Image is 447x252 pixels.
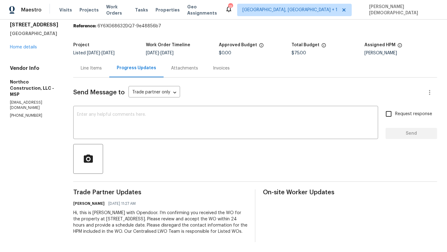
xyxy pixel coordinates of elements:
[364,43,395,47] h5: Assigned HPM
[81,65,102,71] div: Line Items
[73,200,105,207] h6: [PERSON_NAME]
[219,51,231,55] span: $0.00
[10,45,37,49] a: Home details
[263,189,437,196] span: On-site Worker Updates
[10,113,58,118] p: [PHONE_NUMBER]
[73,51,115,55] span: Listed
[73,89,125,96] span: Send Message to
[395,111,432,117] span: Request response
[171,65,198,71] div: Attachments
[21,7,42,13] span: Maestro
[146,51,159,55] span: [DATE]
[73,23,437,29] div: 6Y6XG68632DQ7-9e48856b7
[242,7,337,13] span: [GEOGRAPHIC_DATA], [GEOGRAPHIC_DATA] + 1
[117,65,156,71] div: Progress Updates
[156,7,180,13] span: Properties
[321,43,326,51] span: The total cost of line items that have been proposed by Opendoor. This sum includes line items th...
[291,43,319,47] h5: Total Budget
[367,4,438,16] span: [PERSON_NAME][DEMOGRAPHIC_DATA]
[10,65,58,71] h4: Vendor Info
[10,30,58,37] h5: [GEOGRAPHIC_DATA]
[10,79,58,97] h5: Northco Construction, LLC - MSP
[291,51,306,55] span: $75.00
[213,65,230,71] div: Invoices
[87,51,100,55] span: [DATE]
[87,51,115,55] span: -
[73,210,247,235] div: Hi, this is [PERSON_NAME] with Opendoor. I’m confirming you received the WO for the property at [...
[73,189,247,196] span: Trade Partner Updates
[146,51,174,55] span: -
[129,88,180,98] div: Trade partner only
[397,43,402,51] span: The hpm assigned to this work order.
[10,22,58,28] h2: [STREET_ADDRESS]
[146,43,190,47] h5: Work Order Timeline
[187,4,218,16] span: Geo Assignments
[108,200,136,207] span: [DATE] 11:27 AM
[73,43,89,47] h5: Project
[10,100,58,110] p: [EMAIL_ADDRESS][DOMAIN_NAME]
[73,24,96,28] b: Reference:
[135,8,148,12] span: Tasks
[160,51,174,55] span: [DATE]
[79,7,99,13] span: Projects
[364,51,437,55] div: [PERSON_NAME]
[259,43,264,51] span: The total cost of line items that have been approved by both Opendoor and the Trade Partner. This...
[102,51,115,55] span: [DATE]
[59,7,72,13] span: Visits
[219,43,257,47] h5: Approved Budget
[106,4,128,16] span: Work Orders
[228,4,233,10] div: 15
